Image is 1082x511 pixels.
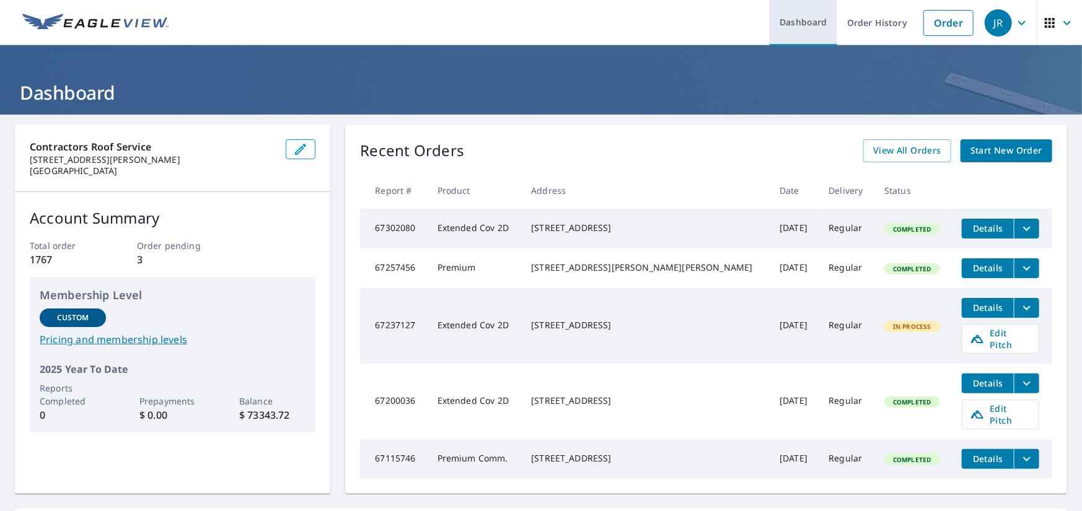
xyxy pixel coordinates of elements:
button: detailsBtn-67200036 [962,373,1014,393]
td: 67257456 [360,248,427,288]
button: filesDropdownBtn-67302080 [1014,219,1039,238]
span: Completed [886,398,938,406]
button: filesDropdownBtn-67200036 [1014,373,1039,393]
div: [STREET_ADDRESS] [531,222,760,234]
span: Completed [886,455,938,464]
div: [STREET_ADDRESS] [531,452,760,465]
p: Custom [57,312,89,323]
a: Edit Pitch [962,324,1039,354]
span: Details [969,377,1006,389]
div: JR [985,9,1012,37]
th: Address [521,172,770,209]
button: detailsBtn-67302080 [962,219,1014,238]
td: [DATE] [770,439,819,479]
p: 2025 Year To Date [40,362,306,377]
p: Account Summary [30,207,315,229]
p: $ 0.00 [139,408,206,422]
td: Extended Cov 2D [428,364,522,439]
span: In Process [886,322,939,331]
td: Regular [819,364,874,439]
p: Membership Level [40,287,306,304]
a: Order [923,10,974,36]
th: Delivery [819,172,874,209]
td: Extended Cov 2D [428,288,522,364]
th: Report # [360,172,427,209]
th: Product [428,172,522,209]
p: Prepayments [139,395,206,408]
p: Total order [30,239,101,252]
td: Premium Comm. [428,439,522,479]
td: Regular [819,439,874,479]
button: filesDropdownBtn-67237127 [1014,298,1039,318]
span: Details [969,222,1006,234]
td: Regular [819,209,874,248]
p: [GEOGRAPHIC_DATA] [30,165,276,177]
td: [DATE] [770,209,819,248]
span: Completed [886,264,938,273]
button: detailsBtn-67237127 [962,298,1014,318]
p: [STREET_ADDRESS][PERSON_NAME] [30,154,276,165]
a: Start New Order [961,139,1052,162]
span: Details [969,302,1006,313]
button: detailsBtn-67115746 [962,449,1014,469]
div: [STREET_ADDRESS] [531,395,760,407]
th: Status [874,172,952,209]
p: Recent Orders [360,139,464,162]
h1: Dashboard [15,80,1067,105]
span: Start New Order [970,143,1042,159]
p: Reports Completed [40,382,106,408]
div: [STREET_ADDRESS][PERSON_NAME][PERSON_NAME] [531,261,760,274]
span: Details [969,262,1006,274]
td: 67302080 [360,209,427,248]
p: $ 73343.72 [239,408,306,422]
td: Extended Cov 2D [428,209,522,248]
span: View All Orders [873,143,941,159]
td: Regular [819,288,874,364]
button: filesDropdownBtn-67257456 [1014,258,1039,278]
button: detailsBtn-67257456 [962,258,1014,278]
td: Premium [428,248,522,288]
span: Details [969,453,1006,465]
button: filesDropdownBtn-67115746 [1014,449,1039,469]
p: Contractors Roof Service [30,139,276,154]
td: Regular [819,248,874,288]
span: Completed [886,225,938,234]
td: [DATE] [770,288,819,364]
p: Order pending [137,239,208,252]
a: View All Orders [863,139,951,162]
div: [STREET_ADDRESS] [531,319,760,331]
p: 3 [137,252,208,267]
th: Date [770,172,819,209]
span: Edit Pitch [970,403,1031,426]
td: [DATE] [770,364,819,439]
td: [DATE] [770,248,819,288]
p: Balance [239,395,306,408]
td: 67200036 [360,364,427,439]
span: Edit Pitch [970,327,1031,351]
a: Edit Pitch [962,400,1039,429]
td: 67237127 [360,288,427,364]
img: EV Logo [22,14,169,32]
td: 67115746 [360,439,427,479]
p: 0 [40,408,106,422]
a: Pricing and membership levels [40,332,306,347]
p: 1767 [30,252,101,267]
